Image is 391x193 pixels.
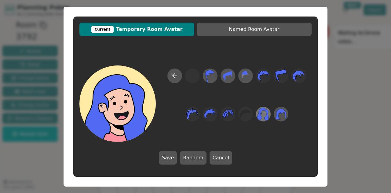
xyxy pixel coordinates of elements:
[82,26,191,33] span: Temporary Room Avatar
[159,151,177,165] button: Save
[91,26,114,33] div: Current
[79,23,194,36] button: CurrentTemporary Room Avatar
[180,151,206,165] button: Random
[200,26,309,33] span: Named Room Avatar
[197,23,312,36] button: Named Room Avatar
[210,151,232,165] button: Cancel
